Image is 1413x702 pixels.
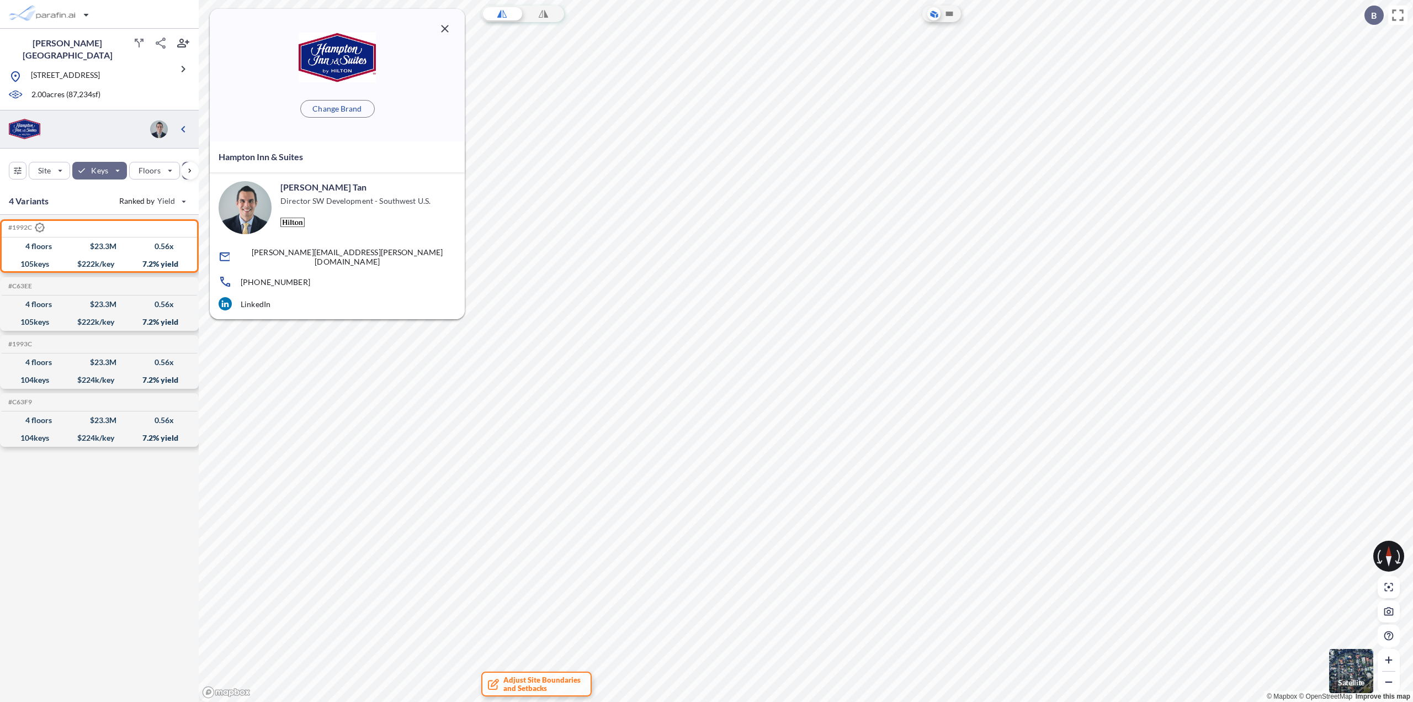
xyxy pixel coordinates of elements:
p: B [1371,10,1377,20]
img: user logo [150,120,168,138]
p: Hampton Inn & Suites [219,150,303,163]
p: [PHONE_NUMBER] [241,277,310,287]
h5: #1992C [6,223,45,233]
p: Keys [91,165,108,176]
span: Yield [157,196,176,207]
p: Satellite [1338,678,1364,687]
a: [PHONE_NUMBER] [219,275,456,288]
img: Logo [280,215,305,229]
h5: #C63EE [6,282,32,290]
a: Improve this map [1356,693,1410,700]
a: Mapbox homepage [202,686,251,699]
a: [PERSON_NAME][EMAIL_ADDRESS][PERSON_NAME][DOMAIN_NAME] [219,247,456,266]
p: Change Brand [312,103,362,114]
button: Switcher ImageSatellite [1329,649,1373,693]
a: Mapbox [1267,693,1297,700]
button: Change Brand [300,100,375,118]
p: [PERSON_NAME][EMAIL_ADDRESS][PERSON_NAME][DOMAIN_NAME] [238,247,456,266]
button: Ranked by Yield [110,192,193,210]
p: [STREET_ADDRESS] [31,70,100,83]
p: Floors [139,165,161,176]
button: Site Plan [943,7,956,20]
p: Director SW Development - Southwest U.S. [280,196,431,207]
button: Site [29,162,70,180]
button: Adjust Site Boundariesand Setbacks [481,672,592,696]
img: BrandImage [9,119,40,139]
p: 4 Variants [9,194,49,208]
img: BrandImage [299,33,376,82]
p: [PERSON_NAME] Tan [280,181,367,193]
p: [PERSON_NAME][GEOGRAPHIC_DATA] [9,37,126,61]
button: Floors [129,162,180,180]
button: Aerial View [927,7,941,20]
p: 2.00 acres ( 87,234 sf) [31,89,100,101]
img: Switcher Image [1329,649,1373,693]
img: user logo [219,181,272,234]
h5: #1993C [6,340,32,348]
h5: #C63F9 [6,398,32,406]
p: LinkedIn [241,299,270,309]
a: LinkedIn [219,297,456,310]
span: Adjust Site Boundaries and Setbacks [503,676,581,693]
button: Keys [72,162,126,180]
a: OpenStreetMap [1299,693,1352,700]
p: Site [38,165,51,176]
